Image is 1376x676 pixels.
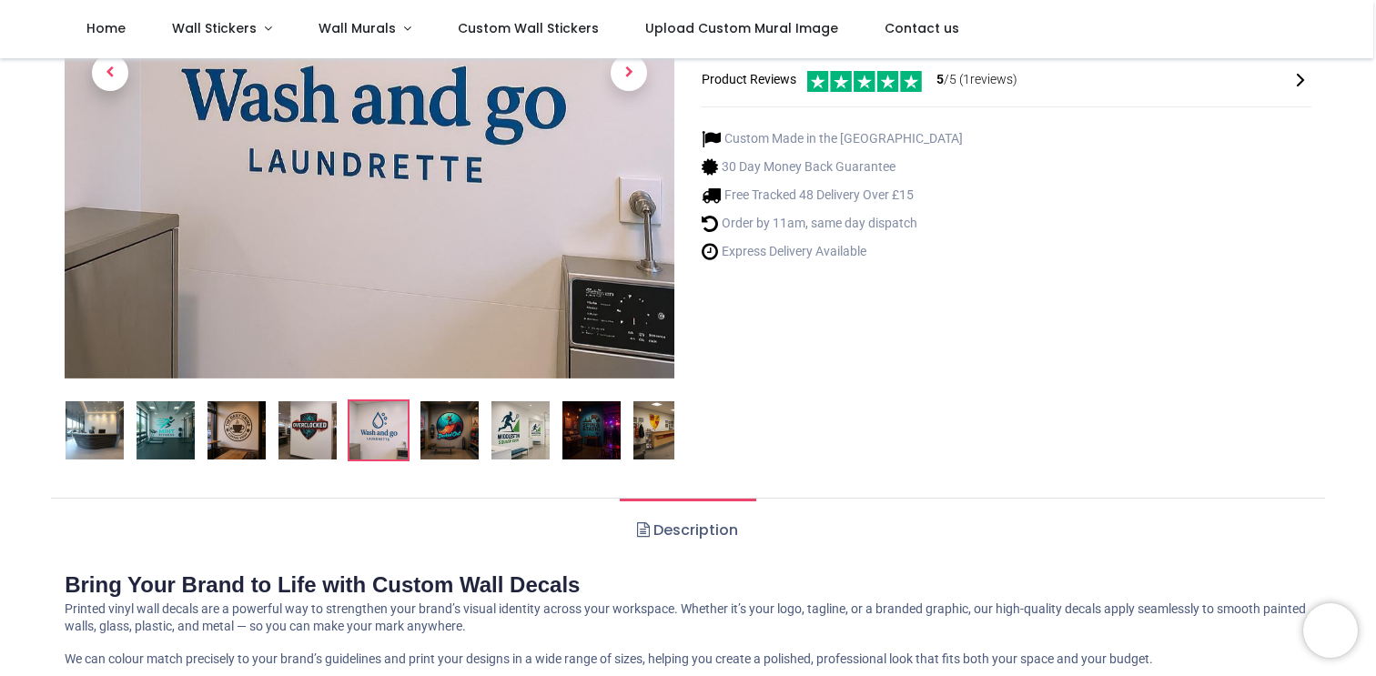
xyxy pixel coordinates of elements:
span: Custom Wall Stickers [458,19,599,37]
img: Custom Wall Sticker - Logo or Artwork Printing - Upload your design [278,401,337,459]
li: Order by 11am, same day dispatch [702,214,963,233]
span: Next [611,55,647,91]
span: Upload Custom Mural Image [645,19,838,37]
strong: Bring Your Brand to Life with Custom Wall Decals [65,572,580,597]
img: Custom Wall Sticker - Logo or Artwork Printing - Upload your design [207,401,266,459]
img: Custom Wall Sticker - Logo or Artwork Printing - Upload your design [491,401,550,459]
span: Wall Stickers [172,19,257,37]
li: Free Tracked 48 Delivery Over £15 [702,186,963,205]
span: /5 ( 1 reviews) [936,71,1017,89]
iframe: Brevo live chat [1303,603,1358,658]
li: Express Delivery Available [702,242,963,261]
a: Description [620,499,755,562]
img: Custom Wall Sticker - Logo or Artwork Printing - Upload your design [66,401,124,459]
span: Contact us [885,19,959,37]
div: Product Reviews [702,68,1311,93]
p: We can colour match precisely to your brand’s guidelines and print your designs in a wide range o... [65,651,1311,669]
img: Custom Wall Sticker - Logo or Artwork Printing - Upload your design [420,401,479,459]
img: Custom Wall Sticker - Logo or Artwork Printing - Upload your design [562,401,621,459]
img: Custom Wall Sticker - Logo or Artwork Printing - Upload your design [137,401,195,459]
span: Wall Murals [319,19,396,37]
span: Previous [92,55,128,91]
img: Custom Wall Sticker - Logo or Artwork Printing - Upload your design [633,401,692,459]
span: 5 [936,72,944,86]
p: Printed vinyl wall decals are a powerful way to strengthen your brand’s visual identity across yo... [65,600,1311,636]
li: 30 Day Money Back Guarantee [702,157,963,177]
li: Custom Made in the [GEOGRAPHIC_DATA] [702,129,963,148]
img: Custom Wall Sticker - Logo or Artwork Printing - Upload your design [349,401,408,459]
span: Home [86,19,126,37]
